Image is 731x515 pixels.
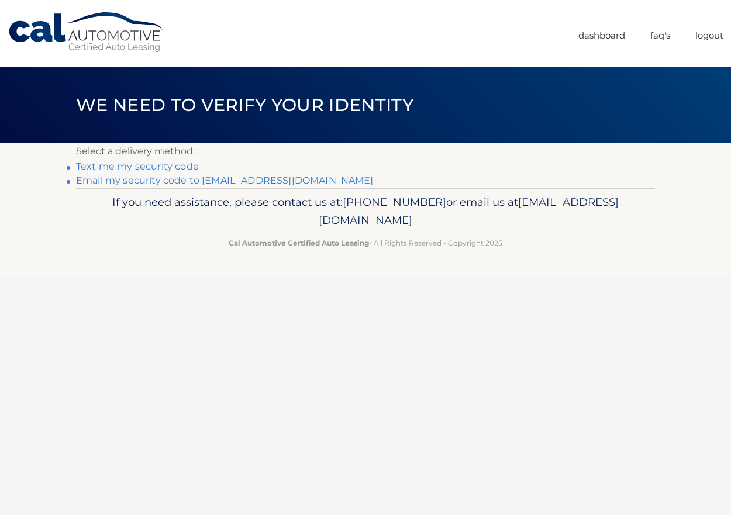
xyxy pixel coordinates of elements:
[76,94,413,116] span: We need to verify your identity
[76,161,199,172] a: Text me my security code
[343,195,446,209] span: [PHONE_NUMBER]
[76,175,374,186] a: Email my security code to [EMAIL_ADDRESS][DOMAIN_NAME]
[84,237,647,249] p: - All Rights Reserved - Copyright 2025
[695,26,723,45] a: Logout
[578,26,625,45] a: Dashboard
[76,143,655,160] p: Select a delivery method:
[84,193,647,230] p: If you need assistance, please contact us at: or email us at
[650,26,670,45] a: FAQ's
[229,239,369,247] strong: Cal Automotive Certified Auto Leasing
[8,12,165,53] a: Cal Automotive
